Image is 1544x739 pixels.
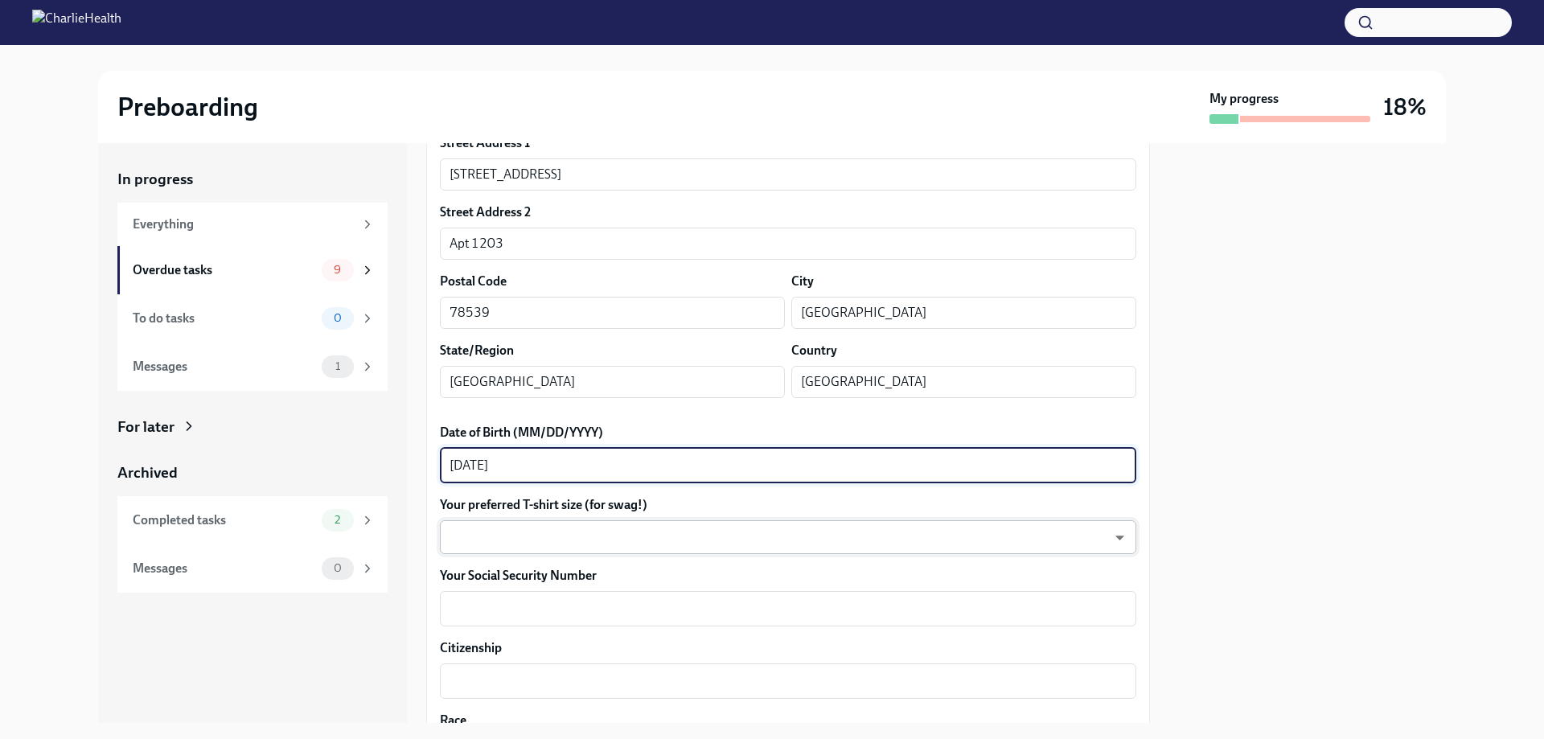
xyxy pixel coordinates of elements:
a: Completed tasks2 [117,496,388,544]
label: Your Social Security Number [440,567,1136,585]
a: Overdue tasks9 [117,246,388,294]
label: Citizenship [440,639,1136,657]
label: Street Address 2 [440,203,531,221]
span: 9 [324,264,351,276]
a: Everything [117,203,388,246]
div: For later [117,417,175,437]
a: Archived [117,462,388,483]
label: Postal Code [440,273,507,290]
label: Race [440,712,1136,729]
label: City [791,273,814,290]
div: Everything [133,216,354,233]
a: To do tasks0 [117,294,388,343]
a: Messages1 [117,343,388,391]
label: Country [791,342,837,359]
span: 0 [324,562,351,574]
div: Completed tasks [133,511,315,529]
img: CharlieHealth [32,10,121,35]
label: Date of Birth (MM/DD/YYYY) [440,424,1136,441]
strong: My progress [1209,90,1279,108]
a: In progress [117,169,388,190]
label: State/Region [440,342,514,359]
textarea: [DATE] [450,456,1127,475]
div: Messages [133,560,315,577]
div: ​ [440,520,1136,554]
a: For later [117,417,388,437]
a: Messages0 [117,544,388,593]
h2: Preboarding [117,91,258,123]
h3: 18% [1383,92,1427,121]
span: 0 [324,312,351,324]
div: Overdue tasks [133,261,315,279]
div: Messages [133,358,315,376]
span: 1 [326,360,350,372]
span: 2 [325,514,350,526]
div: To do tasks [133,310,315,327]
label: Your preferred T-shirt size (for swag!) [440,496,1136,514]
